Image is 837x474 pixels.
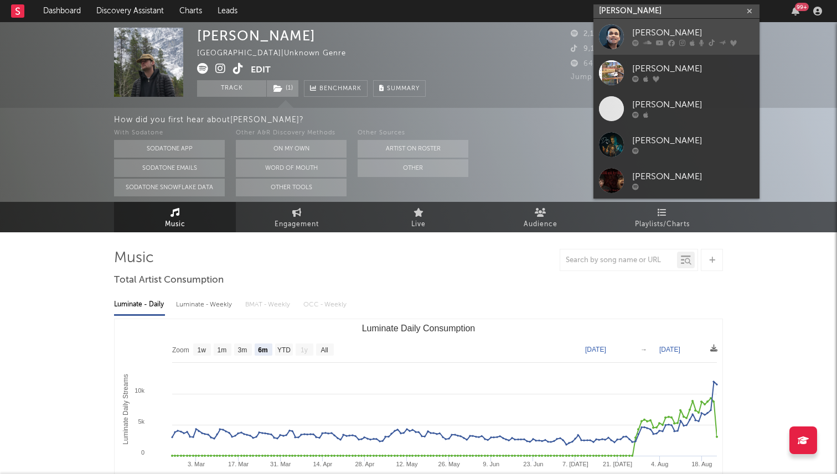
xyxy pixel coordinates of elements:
[795,3,809,11] div: 99 +
[396,461,418,467] text: 12. May
[691,461,712,467] text: 18. Aug
[438,461,461,467] text: 26. May
[571,60,676,67] span: 64,233 Monthly Listeners
[266,80,299,97] span: ( 1 )
[304,80,368,97] a: Benchmark
[114,295,165,314] div: Luminate - Daily
[632,98,754,112] div: [PERSON_NAME]
[593,163,759,199] a: [PERSON_NAME]
[135,387,144,394] text: 10k
[267,80,298,97] button: (1)
[165,218,185,231] span: Music
[251,63,271,77] button: Edit
[373,80,426,97] button: Summary
[601,202,723,232] a: Playlists/Charts
[640,346,647,353] text: →
[138,418,144,425] text: 5k
[270,461,291,467] text: 31. Mar
[355,461,375,467] text: 28. Apr
[659,346,680,353] text: [DATE]
[479,202,601,232] a: Audience
[571,74,635,81] span: Jump Score: 93.2
[197,80,266,97] button: Track
[228,461,249,467] text: 17. Mar
[792,7,799,15] button: 99+
[585,346,606,353] text: [DATE]
[593,91,759,127] a: [PERSON_NAME]
[635,218,690,231] span: Playlists/Charts
[593,127,759,163] a: [PERSON_NAME]
[114,113,837,127] div: How did you first hear about [PERSON_NAME] ?
[236,202,358,232] a: Engagement
[275,218,319,231] span: Engagement
[188,461,205,467] text: 3. Mar
[198,346,206,354] text: 1w
[114,140,225,158] button: Sodatone App
[571,30,603,38] span: 2,174
[122,374,130,444] text: Luminate Daily Streams
[114,127,225,140] div: With Sodatone
[358,202,479,232] a: Live
[562,461,588,467] text: 7. [DATE]
[236,127,347,140] div: Other A&R Discovery Methods
[114,179,225,196] button: Sodatone Snowflake Data
[593,4,759,18] input: Search for artists
[114,159,225,177] button: Sodatone Emails
[277,346,291,354] text: YTD
[632,134,754,148] div: [PERSON_NAME]
[258,346,267,354] text: 6m
[632,27,754,40] div: [PERSON_NAME]
[593,55,759,91] a: [PERSON_NAME]
[358,159,468,177] button: Other
[593,19,759,55] a: [PERSON_NAME]
[411,218,426,231] span: Live
[358,127,468,140] div: Other Sources
[651,461,668,467] text: 4. Aug
[483,461,499,467] text: 9. Jun
[236,140,347,158] button: On My Own
[141,449,144,456] text: 0
[218,346,227,354] text: 1m
[236,179,347,196] button: Other Tools
[632,170,754,184] div: [PERSON_NAME]
[114,202,236,232] a: Music
[236,159,347,177] button: Word Of Mouth
[362,324,476,333] text: Luminate Daily Consumption
[197,47,359,60] div: [GEOGRAPHIC_DATA] | Unknown Genre
[632,62,754,76] div: [PERSON_NAME]
[523,461,543,467] text: 23. Jun
[197,28,316,44] div: [PERSON_NAME]
[114,274,224,287] span: Total Artist Consumption
[358,140,468,158] button: Artist on Roster
[387,86,420,92] span: Summary
[319,82,361,96] span: Benchmark
[238,346,247,354] text: 3m
[176,295,234,314] div: Luminate - Weekly
[571,45,604,53] span: 9,148
[321,346,328,354] text: All
[313,461,332,467] text: 14. Apr
[301,346,308,354] text: 1y
[560,256,677,265] input: Search by song name or URL
[524,218,557,231] span: Audience
[603,461,632,467] text: 21. [DATE]
[172,346,189,354] text: Zoom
